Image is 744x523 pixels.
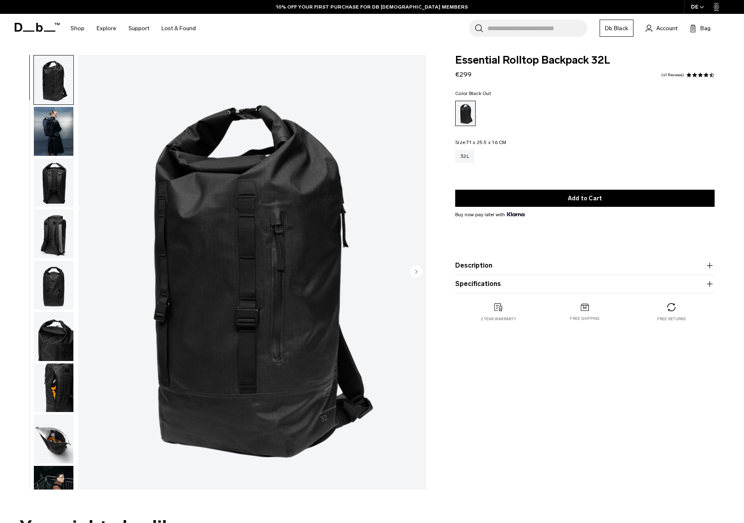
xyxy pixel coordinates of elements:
a: Support [128,14,149,43]
img: Essential Rolltop Backpack 32L Black Out [34,158,73,207]
a: Lost & Found [162,14,196,43]
a: Shop [71,14,84,43]
p: Free shipping [570,316,600,321]
span: Buy now pay later with [455,211,525,218]
button: Essential Rolltop Backpack 32L Black Out [33,106,74,156]
button: Essential Rolltop Backpack 32L Black Out [33,363,74,413]
img: Essential Rolltop Backpack 32L Black Out [34,312,73,361]
a: Explore [97,14,116,43]
span: 71 x 25.5 x 16 CM [466,140,506,145]
a: Black Out [455,101,476,126]
img: Essential Rolltop Backpack 32L Black Out [34,261,73,310]
span: Black Out [469,91,491,96]
button: Essential Rolltop Backpack 32L Black Out [33,414,74,464]
button: Essential Rolltop Backpack 32L Black Out [33,209,74,259]
button: Add to Cart [455,190,715,207]
nav: Main Navigation [64,14,202,43]
button: Description [455,261,715,270]
a: 10% OFF YOUR FIRST PURCHASE FOR DB [DEMOGRAPHIC_DATA] MEMBERS [276,3,468,11]
button: Essential Rolltop Backpack 32L Black Out [33,465,74,515]
button: Essential Rolltop Backpack 32L Black Out [33,312,74,361]
button: Specifications [455,279,715,289]
button: Bag [690,23,711,33]
legend: Color: [455,91,491,96]
button: Essential Rolltop Backpack 32L Black Out [33,260,74,310]
img: Essential Rolltop Backpack 32L Black Out [34,414,73,463]
img: Essential Rolltop Backpack 32L Black Out [34,363,73,412]
button: Next slide [410,265,422,279]
p: 2 year warranty [481,316,516,322]
span: Essential Rolltop Backpack 32L [455,55,715,66]
img: Essential Rolltop Backpack 32L Black Out [34,209,73,258]
img: Essential Rolltop Backpack 32L Black Out [34,466,73,515]
a: 32L [455,150,474,163]
button: Essential Rolltop Backpack 32L Black Out [33,158,74,208]
legend: Size: [455,140,507,145]
a: 41 reviews [661,73,684,77]
a: Account [646,23,678,33]
span: Account [656,24,678,33]
a: Db Black [600,20,633,37]
img: Essential Rolltop Backpack 32L Black Out [34,107,73,156]
p: Free returns [657,316,686,322]
li: 1 / 10 [78,55,426,490]
span: Bag [700,24,711,33]
span: €299 [455,71,472,78]
img: Essential Rolltop Backpack 32L Black Out [78,55,426,490]
img: Essential Rolltop Backpack 32L Black Out [34,55,73,104]
button: Essential Rolltop Backpack 32L Black Out [33,55,74,105]
img: {"height" => 20, "alt" => "Klarna"} [507,212,525,216]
